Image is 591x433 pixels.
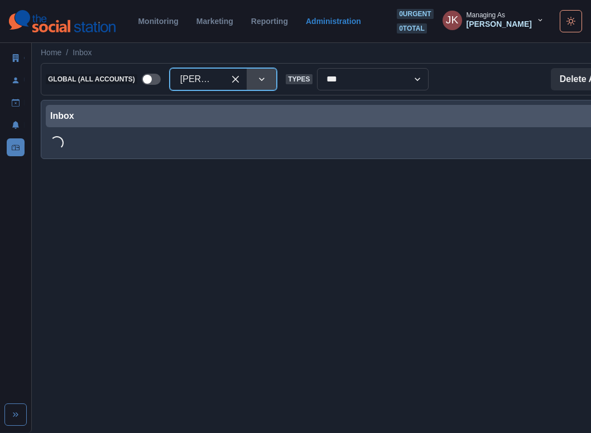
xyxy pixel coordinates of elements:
a: Monitoring [138,17,178,26]
a: Draft Posts [7,94,25,112]
a: Home [41,47,61,59]
button: Toggle Mode [560,10,582,32]
div: Jon Kratz [446,7,458,33]
a: Inbox [73,47,92,59]
div: [PERSON_NAME] [467,20,532,29]
a: Clients [7,49,25,67]
img: logoTextSVG.62801f218bc96a9b266caa72a09eb111.svg [9,10,116,32]
div: Managing As [467,11,505,19]
a: Administration [306,17,361,26]
button: Managing As[PERSON_NAME] [434,9,553,31]
button: Expand [4,403,27,426]
a: Marketing [196,17,233,26]
span: Global (All Accounts) [46,74,137,84]
nav: breadcrumb [41,47,92,59]
div: Clear selected options [227,70,244,88]
a: Users [7,71,25,89]
span: 0 total [397,23,427,33]
span: Types [286,74,312,84]
a: Notifications [7,116,25,134]
span: 0 urgent [397,9,433,19]
span: / [66,47,68,59]
a: Inbox [7,138,25,156]
a: Reporting [251,17,288,26]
